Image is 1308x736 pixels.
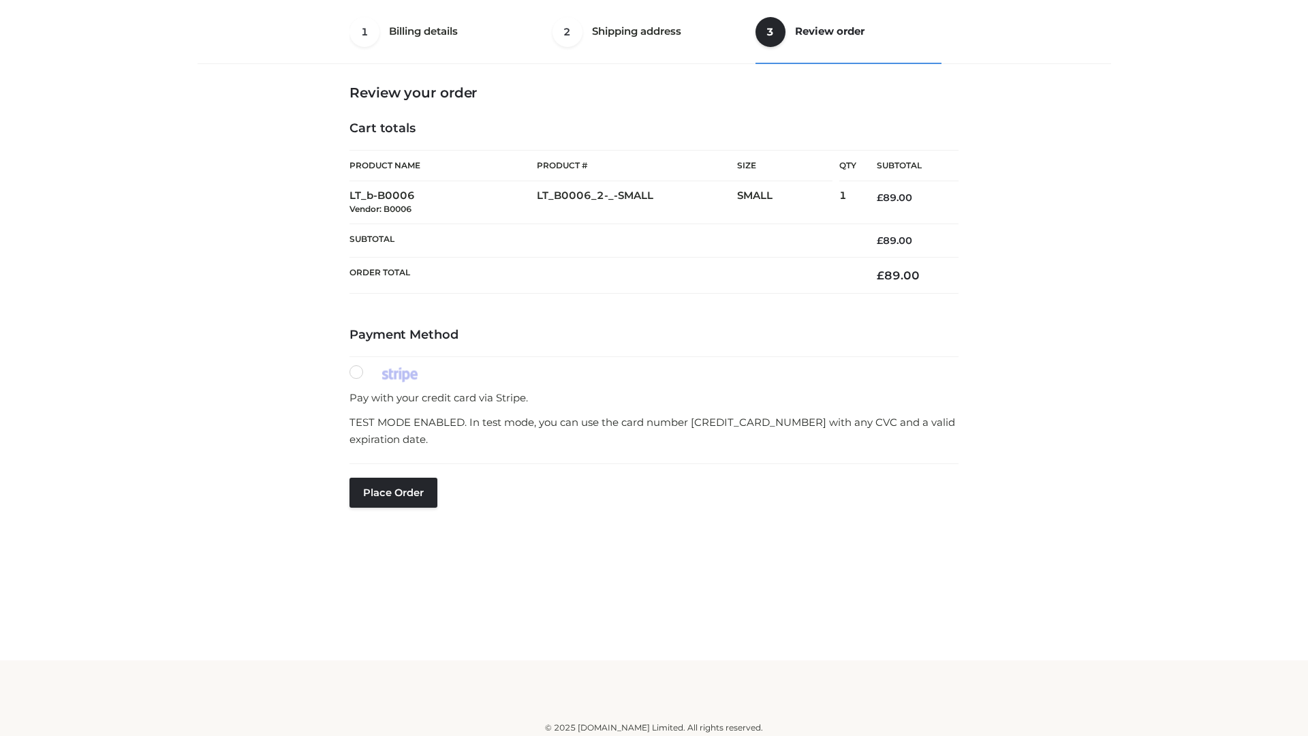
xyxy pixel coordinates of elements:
[737,181,839,224] td: SMALL
[877,269,920,282] bdi: 89.00
[349,204,411,214] small: Vendor: B0006
[737,151,832,181] th: Size
[349,85,959,101] h3: Review your order
[202,721,1106,735] div: © 2025 [DOMAIN_NAME] Limited. All rights reserved.
[349,181,537,224] td: LT_b-B0006
[877,191,883,204] span: £
[349,414,959,448] p: TEST MODE ENABLED. In test mode, you can use the card number [CREDIT_CARD_NUMBER] with any CVC an...
[877,191,912,204] bdi: 89.00
[877,234,883,247] span: £
[877,234,912,247] bdi: 89.00
[349,150,537,181] th: Product Name
[349,328,959,343] h4: Payment Method
[856,151,959,181] th: Subtotal
[349,121,959,136] h4: Cart totals
[349,258,856,294] th: Order Total
[537,150,737,181] th: Product #
[839,181,856,224] td: 1
[537,181,737,224] td: LT_B0006_2-_-SMALL
[349,224,856,257] th: Subtotal
[877,269,884,282] span: £
[839,150,856,181] th: Qty
[349,478,437,508] button: Place order
[349,389,959,407] p: Pay with your credit card via Stripe.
